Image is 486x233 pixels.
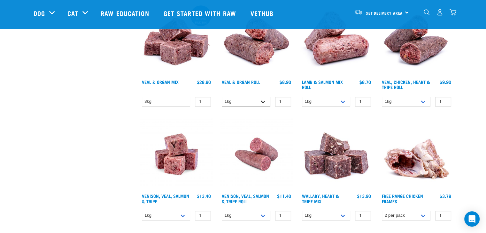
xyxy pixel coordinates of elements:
[67,8,78,18] a: Cat
[300,118,373,191] img: 1174 Wallaby Heart Tripe Mix 01
[366,12,403,14] span: Set Delivery Area
[195,211,211,221] input: 1
[195,97,211,107] input: 1
[197,79,211,85] div: $28.90
[464,211,480,227] div: Open Intercom Messenger
[197,193,211,199] div: $13.40
[244,0,282,26] a: Vethub
[357,193,371,199] div: $13.90
[34,8,45,18] a: Dog
[140,118,213,191] img: Venison Veal Salmon Tripe 1621
[424,9,430,15] img: home-icon-1@2x.png
[435,97,451,107] input: 1
[302,81,343,88] a: Lamb & Salmon Mix Roll
[440,79,451,85] div: $9.90
[302,195,339,202] a: Wallaby, Heart & Tripe Mix
[380,118,453,191] img: 1236 Chicken Frame Turks 01
[359,79,371,85] div: $8.70
[300,4,373,77] img: 1261 Lamb Salmon Roll 01
[382,195,423,202] a: Free Range Chicken Frames
[436,9,443,16] img: user.png
[94,0,157,26] a: Raw Education
[220,4,293,77] img: Veal Organ Mix Roll 01
[280,79,291,85] div: $8.90
[220,118,293,191] img: Venison Veal Salmon Tripe 1651
[382,81,430,88] a: Veal, Chicken, Heart & Tripe Roll
[157,0,244,26] a: Get started with Raw
[275,97,291,107] input: 1
[355,211,371,221] input: 1
[142,81,179,83] a: Veal & Organ Mix
[222,195,269,202] a: Venison, Veal, Salmon & Tripe Roll
[275,211,291,221] input: 1
[140,4,213,77] img: 1158 Veal Organ Mix 01
[450,9,456,16] img: home-icon@2x.png
[277,193,291,199] div: $11.40
[440,193,451,199] div: $3.79
[355,97,371,107] input: 1
[142,195,189,202] a: Venison, Veal, Salmon & Tripe
[222,81,260,83] a: Veal & Organ Roll
[354,9,363,15] img: van-moving.png
[435,211,451,221] input: 1
[380,4,453,77] img: 1263 Chicken Organ Roll 02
